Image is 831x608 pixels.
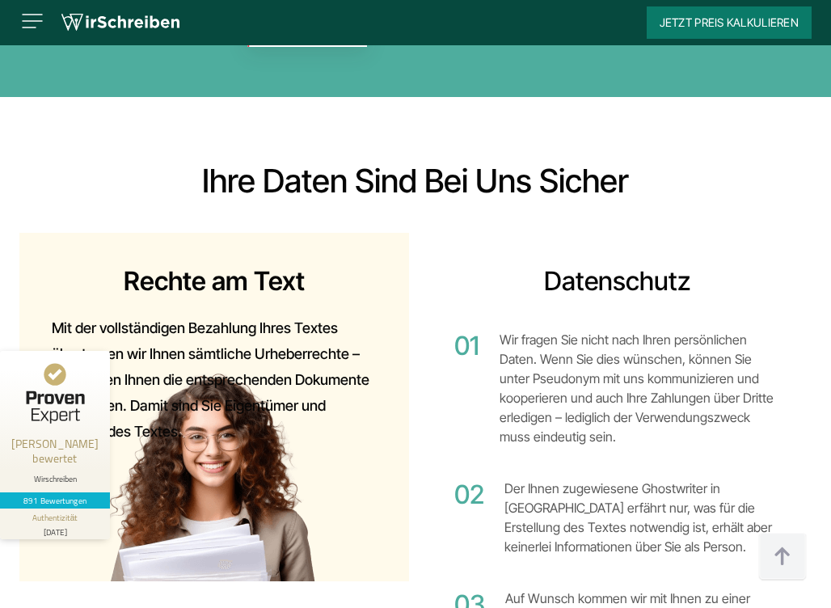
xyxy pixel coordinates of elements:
[647,6,812,39] button: Jetzt Preis kalkulieren
[52,265,377,298] div: Rechte am Text
[758,533,807,581] img: button top
[6,524,103,536] div: [DATE]
[61,11,179,35] img: logo wirschreiben
[454,479,779,556] li: Der Ihnen zugewiesene Ghostwriter in [GEOGRAPHIC_DATA] erfährt nur, was für die Erstellung des Te...
[32,512,78,524] div: Authentizität
[19,8,45,34] img: Menu open
[454,330,779,446] li: Wir fragen Sie nicht nach Ihren persönlichen Daten. Wenn Sie dies wünschen, können Sie unter Pseu...
[454,265,779,298] div: Datenschutz
[52,315,377,445] div: Mit der vollständigen Bezahlung Ihres Textes übertragen wir Ihnen sämtliche Urheberrechte – und l...
[19,162,812,201] div: Ihre Daten sind bei uns sicher
[6,474,103,484] div: Wirschreiben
